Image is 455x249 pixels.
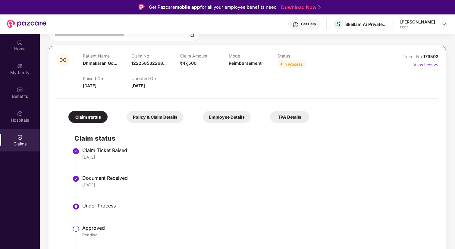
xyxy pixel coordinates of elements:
[284,61,303,67] div: In Process
[17,134,23,140] img: svg+xml;base64,PHN2ZyBpZD0iQ2xhaW0iIHhtbG5zPSJodHRwOi8vd3d3LnczLm9yZy8yMDAwL3N2ZyIgd2lkdGg9IjIwIi...
[17,110,23,117] img: svg+xml;base64,PHN2ZyBpZD0iSG9zcGl0YWxzIiB4bWxucz0iaHR0cDovL3d3dy53My5vcmcvMjAwMC9zdmciIHdpZHRoPS...
[17,63,23,69] img: svg+xml;base64,PHN2ZyB3aWR0aD0iMjAiIGhlaWdodD0iMjAiIHZpZXdCb3g9IjAgMCAyMCAyMCIgZmlsbD0ibm9uZSIgeG...
[82,182,432,188] div: [DATE]
[131,76,180,81] p: Updated On
[82,232,432,238] div: Pending
[17,87,23,93] img: svg+xml;base64,PHN2ZyBpZD0iQmVuZWZpdHMiIHhtbG5zPSJodHRwOi8vd3d3LnczLm9yZy8yMDAwL3N2ZyIgd2lkdGg9Ij...
[293,22,299,28] img: svg+xml;base64,PHN2ZyBpZD0iSGVscC0zMngzMiIgeG1sbnM9Imh0dHA6Ly93d3cudzMub3JnLzIwMDAvc3ZnIiB3aWR0aD...
[281,4,319,11] a: Download Now
[229,61,262,66] span: Reimbursement
[442,22,447,26] img: svg+xml;base64,PHN2ZyBpZD0iRHJvcGRvd24tMzJ4MzIiIHhtbG5zPSJodHRwOi8vd3d3LnczLm9yZy8yMDAwL3N2ZyIgd2...
[400,19,435,25] div: [PERSON_NAME]
[82,203,432,209] div: Under Process
[82,175,432,181] div: Document Received
[83,83,96,88] span: [DATE]
[318,4,321,11] img: Stroke
[139,4,145,10] img: Logo
[83,76,131,81] p: Raised On
[180,61,196,66] span: ₹47,500
[131,83,145,88] span: [DATE]
[72,225,80,232] img: svg+xml;base64,PHN2ZyBpZD0iU3RlcC1QZW5kaW5nLTMyeDMyIiB4bWxucz0iaHR0cDovL3d3dy53My5vcmcvMjAwMC9zdm...
[190,33,194,37] img: svg+xml;base64,PHN2ZyBpZD0iU2VhcmNoLTMyeDMyIiB4bWxucz0iaHR0cDovL3d3dy53My5vcmcvMjAwMC9zdmciIHdpZH...
[68,111,108,123] div: Claim status
[423,54,438,59] span: 179502
[127,111,184,123] div: Policy & Claim Details
[82,225,432,231] div: Approved
[229,53,277,58] p: Mode
[203,111,251,123] div: Employee Details
[82,147,432,153] div: Claim Ticket Raised
[72,148,80,155] img: svg+xml;base64,PHN2ZyBpZD0iU3RlcC1Eb25lLTMyeDMyIiB4bWxucz0iaHR0cDovL3d3dy53My5vcmcvMjAwMC9zdmciIH...
[7,20,46,28] img: New Pazcare Logo
[83,53,131,58] p: Patient Name
[175,4,200,10] strong: mobile app
[131,53,180,58] p: Claim No
[336,20,340,28] span: S
[270,111,309,123] div: TPA Details
[433,61,438,68] img: svg+xml;base64,PHN2ZyB4bWxucz0iaHR0cDovL3d3dy53My5vcmcvMjAwMC9zdmciIHdpZHRoPSIxNyIgaGVpZ2h0PSIxNy...
[278,53,326,58] p: Status
[413,60,438,68] p: View Less
[72,175,80,182] img: svg+xml;base64,PHN2ZyBpZD0iU3RlcC1Eb25lLTMyeDMyIiB4bWxucz0iaHR0cDovL3d3dy53My5vcmcvMjAwMC9zdmciIH...
[82,154,432,160] div: [DATE]
[345,21,388,27] div: Skellam Ai Private Limited
[83,61,117,66] span: Dhinakaran Go...
[180,53,229,58] p: Claim Amount
[59,58,67,63] span: DG
[72,203,80,210] img: svg+xml;base64,PHN2ZyBpZD0iU3RlcC1BY3RpdmUtMzJ4MzIiIHhtbG5zPSJodHRwOi8vd3d3LnczLm9yZy8yMDAwL3N2Zy...
[400,25,435,30] div: User
[74,133,432,143] h2: Claim status
[131,61,167,66] span: 122258532268...
[403,54,423,59] span: Ticket No
[17,39,23,45] img: svg+xml;base64,PHN2ZyBpZD0iSG9tZSIgeG1sbnM9Imh0dHA6Ly93d3cudzMub3JnLzIwMDAvc3ZnIiB3aWR0aD0iMjAiIG...
[301,22,316,26] div: Get Help
[149,4,277,11] div: Get Pazcare for all your employee benefits need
